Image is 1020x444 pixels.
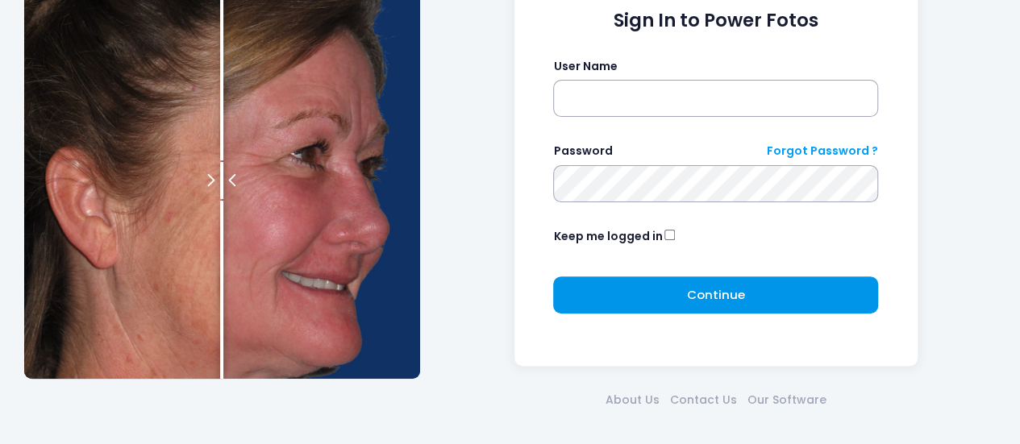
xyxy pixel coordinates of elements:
[553,228,662,245] label: Keep me logged in
[687,286,745,303] span: Continue
[767,143,878,160] a: Forgot Password ?
[553,10,878,31] h1: Sign In to Power Fotos
[553,143,612,160] label: Password
[600,392,664,409] a: About Us
[742,392,831,409] a: Our Software
[553,58,617,75] label: User Name
[664,392,742,409] a: Contact Us
[553,276,878,313] button: Continue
